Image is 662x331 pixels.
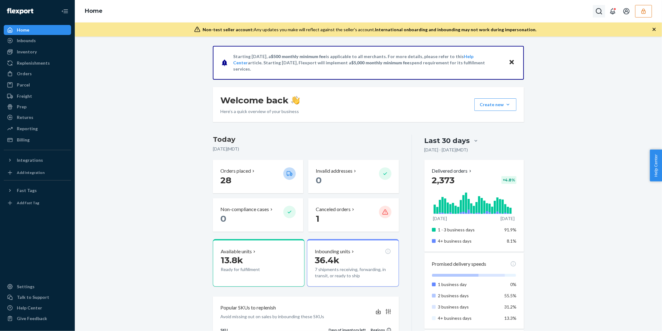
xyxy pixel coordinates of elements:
[59,5,71,17] button: Close Navigation
[650,150,662,181] button: Help Center
[507,238,516,244] span: 8.1%
[4,69,71,79] a: Orders
[474,98,516,111] button: Create new
[17,71,32,77] div: Orders
[4,168,71,178] a: Add Integration
[433,215,447,222] p: [DATE]
[17,170,45,175] div: Add Integration
[17,37,36,44] div: Inbounds
[438,238,500,244] p: 4+ business days
[432,260,487,268] p: Promised delivery speeds
[316,206,351,213] p: Canceled orders
[221,248,252,255] p: Available units
[438,227,500,233] p: 1 - 3 business days
[17,104,26,110] div: Prep
[85,7,103,14] a: Home
[432,175,455,185] span: 2,373
[17,200,39,205] div: Add Fast Tag
[17,60,50,66] div: Replenishments
[504,293,516,298] span: 55.5%
[213,160,303,193] button: Orders placed 28
[504,304,516,309] span: 31.2%
[220,108,300,115] p: Here’s a quick overview of your business
[221,266,278,273] p: Ready for fulfillment
[4,80,71,90] a: Parcel
[351,60,410,65] span: $5,000 monthly minimum fee
[17,93,32,99] div: Freight
[17,284,35,290] div: Settings
[4,112,71,122] a: Returns
[220,167,251,175] p: Orders placed
[432,167,473,175] button: Delivered orders
[17,305,42,311] div: Help Center
[375,27,537,32] span: International onboarding and inbounding may not work during impersonation.
[213,239,305,287] button: Available units13.8kReady for fulfillment
[4,47,71,57] a: Inventory
[315,266,391,279] p: 7 shipments receiving, forwarding, in transit, or ready to ship
[504,315,516,321] span: 13.3%
[425,136,470,146] div: Last 30 days
[4,58,71,68] a: Replenishments
[438,293,500,299] p: 2 business days
[4,155,71,165] button: Integrations
[80,2,108,20] ol: breadcrumbs
[220,314,324,320] p: Avoid missing out on sales by inbounding these SKUs
[17,157,43,163] div: Integrations
[17,82,30,88] div: Parcel
[220,175,231,185] span: 28
[203,27,254,32] span: Non-test seller account:
[4,198,71,208] a: Add Fast Tag
[508,58,516,67] button: Close
[315,255,339,265] span: 36.4k
[4,25,71,35] a: Home
[220,213,226,224] span: 0
[4,91,71,101] a: Freight
[17,126,38,132] div: Reporting
[501,176,516,184] div: + 4.8 %
[213,146,399,152] p: [DATE] ( MDT )
[308,160,399,193] button: Invalid addresses 0
[213,135,399,145] h3: Today
[438,315,500,321] p: 4+ business days
[308,198,399,232] button: Canceled orders 1
[17,187,37,194] div: Fast Tags
[4,314,71,324] button: Give Feedback
[4,282,71,292] a: Settings
[213,198,303,232] button: Non-compliance cases 0
[438,304,500,310] p: 3 business days
[17,27,29,33] div: Home
[4,36,71,46] a: Inbounds
[307,239,399,287] button: Inbounding units36.4k7 shipments receiving, forwarding, in transit, or ready to ship
[4,185,71,195] button: Fast Tags
[291,96,300,105] img: hand-wave emoji
[17,294,49,300] div: Talk to Support
[510,282,516,287] span: 0%
[607,5,619,17] button: Open notifications
[221,255,243,265] span: 13.8k
[220,206,269,213] p: Non-compliance cases
[316,175,322,185] span: 0
[17,137,30,143] div: Billing
[504,227,516,232] span: 91.9%
[4,124,71,134] a: Reporting
[4,303,71,313] a: Help Center
[220,95,300,106] h1: Welcome back
[4,4,26,10] span: Support
[233,53,503,72] p: Starting [DATE], a is applicable to all merchants. For more details, please refer to this article...
[4,102,71,112] a: Prep
[593,5,605,17] button: Open Search Box
[316,167,353,175] p: Invalid addresses
[7,8,33,14] img: Flexport logo
[17,315,47,322] div: Give Feedback
[203,27,537,33] div: Any updates you make will reflect against the seller's account.
[501,215,515,222] p: [DATE]
[315,248,350,255] p: Inbounding units
[620,5,633,17] button: Open account menu
[271,54,326,59] span: $500 monthly minimum fee
[17,114,33,121] div: Returns
[425,147,468,153] p: [DATE] - [DATE] ( MDT )
[17,49,37,55] div: Inventory
[220,304,276,311] p: Popular SKUs to replenish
